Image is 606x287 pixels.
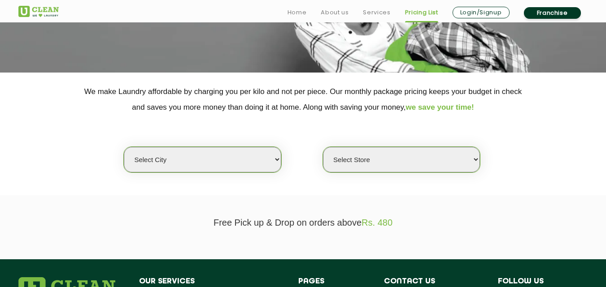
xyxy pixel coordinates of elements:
[405,7,438,18] a: Pricing List
[18,218,588,228] p: Free Pick up & Drop on orders above
[362,218,392,227] span: Rs. 480
[18,6,59,17] img: UClean Laundry and Dry Cleaning
[321,7,349,18] a: About us
[406,103,474,111] span: we save your time!
[524,7,581,19] a: Franchise
[363,7,390,18] a: Services
[288,7,307,18] a: Home
[453,7,510,18] a: Login/Signup
[18,84,588,115] p: We make Laundry affordable by charging you per kilo and not per piece. Our monthly package pricin...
